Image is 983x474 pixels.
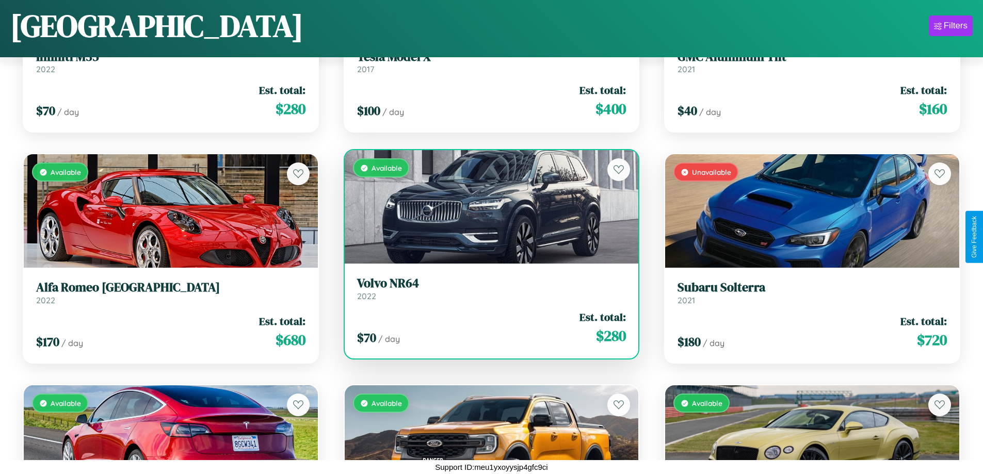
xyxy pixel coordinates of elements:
[36,64,55,74] span: 2022
[579,83,626,97] span: Est. total:
[595,99,626,119] span: $ 400
[699,107,721,117] span: / day
[678,280,947,295] h3: Subaru Solterra
[678,295,695,305] span: 2021
[357,276,626,301] a: Volvo NR642022
[36,102,55,119] span: $ 70
[357,50,626,75] a: Tesla Model X2017
[51,399,81,407] span: Available
[357,102,380,119] span: $ 100
[971,216,978,258] div: Give Feedback
[259,83,305,97] span: Est. total:
[51,168,81,176] span: Available
[276,99,305,119] span: $ 280
[703,338,724,348] span: / day
[919,99,947,119] span: $ 160
[678,64,695,74] span: 2021
[678,50,947,75] a: GMC Aluminum Tilt2021
[692,168,731,176] span: Unavailable
[678,333,701,350] span: $ 180
[378,334,400,344] span: / day
[357,64,374,74] span: 2017
[917,330,947,350] span: $ 720
[357,276,626,291] h3: Volvo NR64
[678,280,947,305] a: Subaru Solterra2021
[357,329,376,346] span: $ 70
[382,107,404,117] span: / day
[944,21,968,31] div: Filters
[900,314,947,329] span: Est. total:
[259,314,305,329] span: Est. total:
[57,107,79,117] span: / day
[929,15,973,36] button: Filters
[596,325,626,346] span: $ 280
[36,280,305,305] a: Alfa Romeo [GEOGRAPHIC_DATA]2022
[36,50,305,75] a: Infiniti M352022
[10,5,303,47] h1: [GEOGRAPHIC_DATA]
[61,338,83,348] span: / day
[435,460,547,474] p: Support ID: meu1yxoyysjp4gfc9ci
[692,399,722,407] span: Available
[579,309,626,324] span: Est. total:
[36,280,305,295] h3: Alfa Romeo [GEOGRAPHIC_DATA]
[900,83,947,97] span: Est. total:
[36,295,55,305] span: 2022
[276,330,305,350] span: $ 680
[357,291,376,301] span: 2022
[678,102,697,119] span: $ 40
[372,399,402,407] span: Available
[36,333,59,350] span: $ 170
[372,164,402,172] span: Available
